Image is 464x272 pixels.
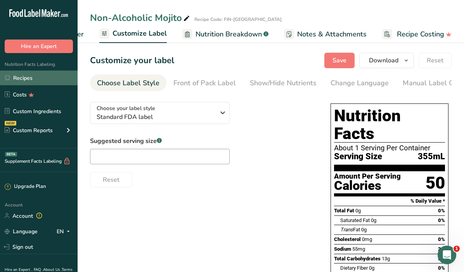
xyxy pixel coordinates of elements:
[97,112,215,122] span: Standard FDA label
[284,26,367,43] a: Notes & Attachments
[334,208,354,213] span: Total Fat
[334,256,381,262] span: Total Carbohydrates
[397,29,444,40] span: Recipe Costing
[334,144,445,152] div: About 1 Serving Per Container
[5,225,38,238] a: Language
[438,246,456,264] iframe: Intercom live chat
[419,53,452,68] button: Reset
[194,16,282,23] div: Recipe Code: FIN-[GEOGRAPHIC_DATA]
[334,236,361,242] span: Cholesterol
[340,227,353,232] i: Trans
[5,126,53,134] div: Custom Reports
[97,104,155,112] span: Choose your label style
[454,246,460,252] span: 1
[418,152,445,162] span: 355mL
[334,152,382,162] span: Serving Size
[182,26,268,43] a: Nutrition Breakdown
[334,173,401,180] div: Amount Per Serving
[382,26,452,43] a: Recipe Costing
[5,121,16,126] div: NEW
[103,175,119,184] span: Reset
[196,29,262,40] span: Nutrition Breakdown
[99,25,167,43] a: Customize Label
[438,265,445,271] span: 0%
[332,56,346,65] span: Save
[324,53,355,68] button: Save
[5,183,46,191] div: Upgrade Plan
[297,29,367,40] span: Notes & Attachments
[359,53,414,68] button: Download
[426,173,445,193] div: 50
[352,246,365,252] span: 55mg
[438,208,445,213] span: 0%
[369,265,374,271] span: 0g
[90,136,230,146] label: Suggested serving size
[369,56,398,65] span: Download
[438,236,445,242] span: 0%
[250,78,317,88] div: Show/Hide Nutrients
[334,180,401,191] div: Calories
[362,236,372,242] span: 0mg
[340,217,370,223] span: Saturated Fat
[427,56,443,65] span: Reset
[382,256,390,262] span: 13g
[5,152,17,157] div: BETA
[5,40,73,53] button: Hire an Expert
[334,196,445,206] section: % Daily Value *
[371,217,376,223] span: 0g
[331,78,389,88] div: Change Language
[97,78,159,88] div: Choose Label Style
[90,54,174,67] h1: Customize your label
[90,172,132,188] button: Reset
[340,265,368,271] span: Dietary Fiber
[334,246,351,252] span: Sodium
[90,11,191,25] div: Non-Alcoholic Mojito
[361,227,367,232] span: 0g
[113,28,167,39] span: Customize Label
[90,102,230,124] button: Choose your label style Standard FDA label
[57,227,73,236] div: EN
[334,107,445,143] h1: Nutrition Facts
[355,208,361,213] span: 0g
[438,217,445,223] span: 0%
[340,227,360,232] span: Fat
[173,78,236,88] div: Front of Pack Label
